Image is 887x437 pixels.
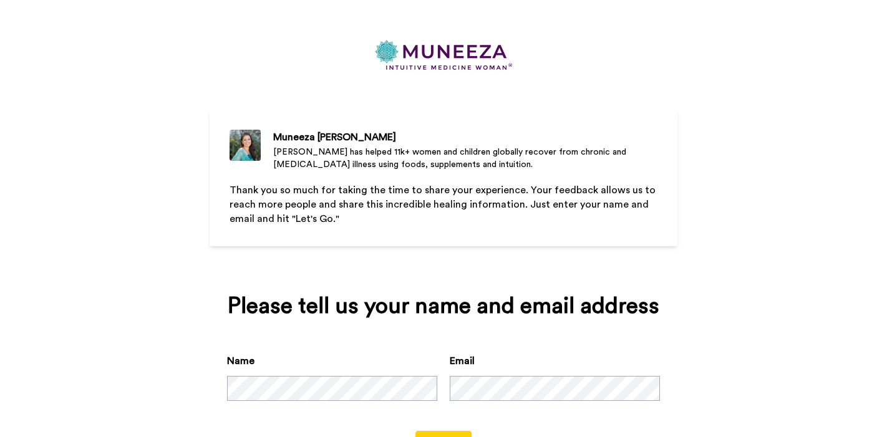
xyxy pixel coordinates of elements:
div: Please tell us your name and email address [227,294,660,319]
div: [PERSON_NAME] has helped 11k+ women and children globally recover from chronic and [MEDICAL_DATA]... [273,146,657,171]
img: https://cdn.bonjoro.com/media/b2f974af-68dd-48dc-87f6-34e5f7aa13d8/3f5b7e11-f035-467b-9f11-220032... [375,40,512,70]
label: Name [227,353,254,368]
span: Thank you so much for taking the time to share your experience. Your feedback allows us to reach ... [230,185,658,224]
div: Muneeza [PERSON_NAME] [273,130,657,145]
label: Email [450,353,475,368]
img: Muneeza has helped 11k+ women and children globally recover from chronic and autoimmune illness u... [230,130,261,161]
